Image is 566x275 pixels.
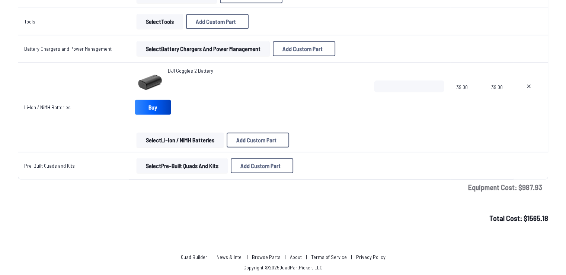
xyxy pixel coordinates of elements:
[135,100,171,115] a: Buy
[137,41,270,56] button: SelectBattery Chargers and Power Management
[252,254,281,260] a: Browse Parts
[456,80,479,116] span: 39.00
[135,41,271,56] a: SelectBattery Chargers and Power Management
[240,163,281,169] span: Add Custom Part
[18,180,548,195] td: Equipment Cost: $ 987.93
[290,254,302,260] a: About
[24,162,75,169] a: Pre-Built Quads and Kits
[24,45,112,52] a: Battery Chargers and Power Management
[135,14,185,29] a: SelectTools
[489,214,548,222] span: Total Cost: $ 1565.18
[135,158,229,173] a: SelectPre-Built Quads and Kits
[24,104,71,110] a: Li-Ion / NiMH Batteries
[282,46,323,52] span: Add Custom Part
[236,137,276,143] span: Add Custom Part
[491,80,508,116] span: 39.00
[356,254,386,260] a: Privacy Policy
[243,264,323,271] p: Copyright © 2025 QuadPartPicker, LLC
[217,254,243,260] a: News & Intel
[186,14,249,29] button: Add Custom Part
[196,19,236,25] span: Add Custom Part
[273,41,335,56] button: Add Custom Part
[135,67,165,97] img: image
[135,133,225,148] a: SelectLi-Ion / NiMH Batteries
[227,133,289,148] button: Add Custom Part
[178,253,388,261] p: | | | | |
[231,158,293,173] button: Add Custom Part
[311,254,347,260] a: Terms of Service
[24,18,35,25] a: Tools
[137,14,183,29] button: SelectTools
[168,67,213,75] a: DJI Goggles 2 Battery
[137,133,224,148] button: SelectLi-Ion / NiMH Batteries
[137,158,228,173] button: SelectPre-Built Quads and Kits
[181,254,207,260] a: Quad Builder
